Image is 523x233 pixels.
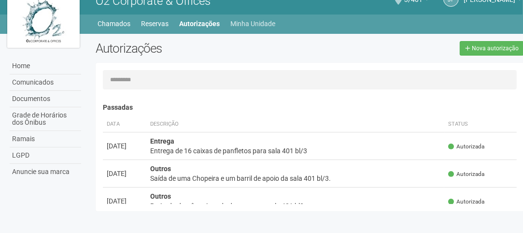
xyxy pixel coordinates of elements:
[98,17,130,30] a: Chamados
[107,141,142,151] div: [DATE]
[150,146,440,156] div: Entrega de 16 caixas de panfletos para sala 401 bl/3
[150,165,171,173] strong: Outros
[146,116,444,132] th: Descrição
[10,147,81,164] a: LGPD
[10,164,81,180] a: Anuncie sua marca
[103,116,146,132] th: Data
[150,174,440,183] div: Saída de uma Chopeira e um barril de apoio da sala 401 bl/3.
[150,192,171,200] strong: Outros
[448,143,484,151] span: Autorizada
[10,91,81,107] a: Documentos
[96,41,302,56] h2: Autorizações
[107,169,142,178] div: [DATE]
[10,74,81,91] a: Comunicados
[150,201,440,211] div: Retirada de três caixas de documentos sala 401 bl3
[107,196,142,206] div: [DATE]
[10,58,81,74] a: Home
[444,116,517,132] th: Status
[448,170,484,178] span: Autorizada
[448,198,484,206] span: Autorizada
[179,17,220,30] a: Autorizações
[10,131,81,147] a: Ramais
[472,45,519,52] span: Nova autorização
[230,17,275,30] a: Minha Unidade
[141,17,169,30] a: Reservas
[103,104,517,111] h4: Passadas
[10,107,81,131] a: Grade de Horários dos Ônibus
[150,137,174,145] strong: Entrega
